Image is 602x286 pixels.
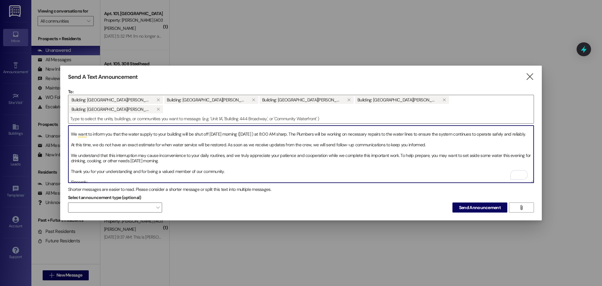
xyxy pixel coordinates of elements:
[154,96,163,104] button: Building: 296 Sturgeon
[440,96,449,104] button: Building: 336 Sturgeon
[459,204,501,211] span: Send Announcement
[525,73,534,80] i: 
[167,96,246,104] span: Building: 306 Sturgeon
[68,73,138,81] h3: Send A Text Announcement
[262,96,342,104] span: Building: 316 Sturgeon
[357,96,437,104] span: Building: 336 Sturgeon
[71,105,151,113] span: Building: 326 Sturgeon
[519,205,524,210] i: 
[68,114,534,123] input: Type to select the units, buildings, or communities you want to message. (e.g. 'Unit 1A', 'Buildi...
[156,107,160,112] i: 
[347,97,351,102] i: 
[68,126,534,183] textarea: To enrich screen reader interactions, please activate Accessibility in Grammarly extension settings
[68,186,534,193] div: Shorter messages are easier to read. Please consider a shorter message or split this text into mu...
[252,97,255,102] i: 
[154,105,163,113] button: Building: 326 Sturgeon
[68,193,141,202] label: Select announcement type (optional)
[68,89,534,95] p: To:
[249,96,258,104] button: Building: 306 Sturgeon
[442,97,446,102] i: 
[344,96,354,104] button: Building: 316 Sturgeon
[452,202,507,213] button: Send Announcement
[156,97,160,102] i: 
[71,96,151,104] span: Building: 296 Sturgeon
